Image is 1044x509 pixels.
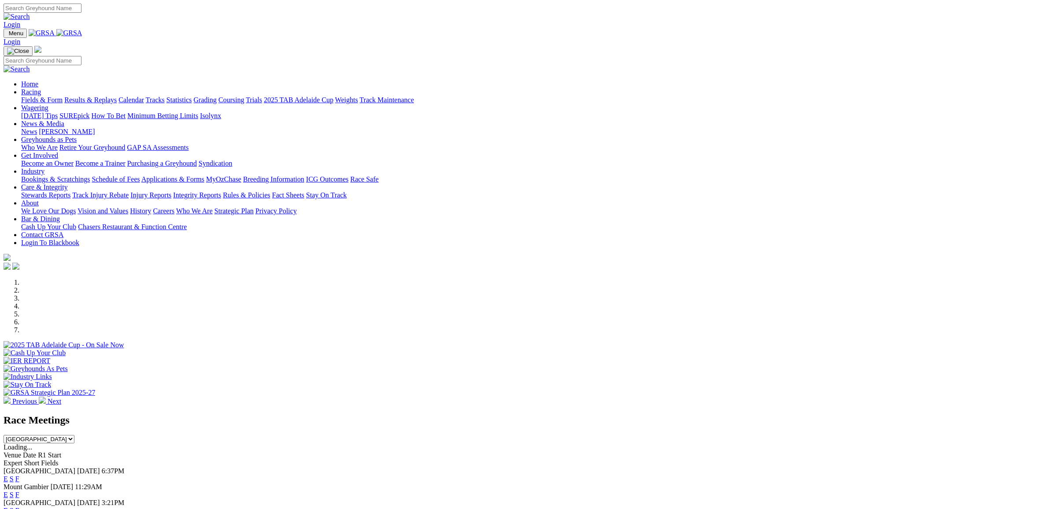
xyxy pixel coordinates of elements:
a: Bar & Dining [21,215,60,223]
a: SUREpick [59,112,89,119]
div: Bar & Dining [21,223,1040,231]
a: Breeding Information [243,175,304,183]
a: Racing [21,88,41,96]
a: Wagering [21,104,48,111]
a: MyOzChase [206,175,241,183]
span: Mount Gambier [4,483,49,490]
a: Become a Trainer [75,160,125,167]
span: [DATE] [77,467,100,475]
img: chevron-left-pager-white.svg [4,397,11,404]
a: Chasers Restaurant & Function Centre [78,223,187,230]
a: ICG Outcomes [306,175,348,183]
a: Bookings & Scratchings [21,175,90,183]
a: Home [21,80,38,88]
button: Toggle navigation [4,29,27,38]
span: R1 Start [38,451,61,459]
a: Statistics [166,96,192,104]
a: Results & Replays [64,96,117,104]
div: News & Media [21,128,1040,136]
a: About [21,199,39,207]
div: Get Involved [21,160,1040,167]
a: [PERSON_NAME] [39,128,95,135]
img: chevron-right-pager-white.svg [39,397,46,404]
span: [GEOGRAPHIC_DATA] [4,467,75,475]
div: Greyhounds as Pets [21,144,1040,152]
a: F [15,475,19,483]
a: Minimum Betting Limits [127,112,198,119]
a: Login To Blackbook [21,239,79,246]
button: Toggle navigation [4,46,33,56]
img: twitter.svg [12,263,19,270]
a: GAP SA Assessments [127,144,189,151]
img: logo-grsa-white.png [4,254,11,261]
img: Cash Up Your Club [4,349,66,357]
img: Search [4,65,30,73]
img: IER REPORT [4,357,50,365]
a: Isolynx [200,112,221,119]
a: Integrity Reports [173,191,221,199]
a: Strategic Plan [214,207,254,215]
a: Stay On Track [306,191,347,199]
a: S [10,491,14,498]
a: Race Safe [350,175,378,183]
span: Expert [4,459,22,467]
span: [GEOGRAPHIC_DATA] [4,499,75,506]
img: Stay On Track [4,381,51,389]
a: Vision and Values [77,207,128,215]
span: Date [23,451,36,459]
div: Wagering [21,112,1040,120]
img: Industry Links [4,373,52,381]
a: Login [4,38,20,45]
span: 6:37PM [102,467,125,475]
a: [DATE] Tips [21,112,58,119]
a: Care & Integrity [21,183,68,191]
a: Grading [194,96,217,104]
a: News [21,128,37,135]
a: How To Bet [92,112,126,119]
a: Injury Reports [130,191,171,199]
img: Search [4,13,30,21]
a: Weights [335,96,358,104]
a: Purchasing a Greyhound [127,160,197,167]
a: Who We Are [21,144,58,151]
a: Calendar [118,96,144,104]
a: Track Maintenance [360,96,414,104]
a: News & Media [21,120,64,127]
span: Next [48,398,61,405]
a: F [15,491,19,498]
a: Fields & Form [21,96,63,104]
a: Stewards Reports [21,191,70,199]
span: 11:29AM [75,483,102,490]
div: Care & Integrity [21,191,1040,199]
a: Privacy Policy [255,207,297,215]
a: Greyhounds as Pets [21,136,77,143]
a: Who We Are [176,207,213,215]
span: 3:21PM [102,499,125,506]
img: Greyhounds As Pets [4,365,68,373]
div: About [21,207,1040,215]
span: Loading... [4,443,32,451]
a: Login [4,21,20,28]
span: Menu [9,30,23,37]
a: Fact Sheets [272,191,304,199]
a: History [130,207,151,215]
a: Rules & Policies [223,191,270,199]
a: Schedule of Fees [92,175,140,183]
a: E [4,475,8,483]
a: Coursing [218,96,244,104]
img: GRSA [29,29,55,37]
a: Tracks [146,96,165,104]
input: Search [4,56,81,65]
a: Careers [153,207,174,215]
span: [DATE] [51,483,74,490]
a: E [4,491,8,498]
span: Short [24,459,40,467]
span: [DATE] [77,499,100,506]
a: Previous [4,398,39,405]
a: Become an Owner [21,160,74,167]
img: GRSA Strategic Plan 2025-27 [4,389,95,397]
img: logo-grsa-white.png [34,46,41,53]
h2: Race Meetings [4,414,1040,426]
a: Retire Your Greyhound [59,144,125,151]
a: Syndication [199,160,232,167]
